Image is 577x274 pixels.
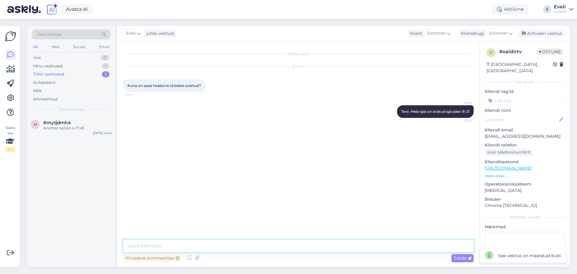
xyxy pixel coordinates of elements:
[485,88,565,95] p: Kliendi tag'id
[43,125,112,131] div: Another option is 17.45
[5,147,16,152] div: 1 / 3
[485,159,565,165] p: Klienditeekond
[50,43,61,51] div: Web
[401,109,469,114] span: Tere. Meie spa on avatud iga päev 8-21
[123,64,474,69] div: [DATE]
[485,196,565,202] p: Brauser
[58,107,85,112] span: Tiimi vestlused
[102,63,109,69] div: 1
[123,51,474,57] div: Vestlus algas
[485,181,565,187] p: Operatsioonisüsteem
[485,165,532,171] a: [URL][DOMAIN_NAME]
[485,215,565,220] div: [PERSON_NAME]
[485,142,565,148] p: Kliendi telefon
[485,148,533,156] div: Küsi telefoninumbrit
[144,30,175,37] div: juhib vestlust
[33,63,63,69] div: Minu vestlused
[518,29,564,38] div: Arhiveeri vestlus
[61,4,93,14] a: Avasta AI
[33,71,64,77] div: Tiimi vestlused
[123,254,182,262] div: Privaatne kommentaar
[33,80,55,86] div: AI Assistent
[125,92,148,97] span: 23:01
[408,30,422,37] div: Klient
[43,120,71,125] span: #mytjdmh4
[427,30,446,37] span: Estonian
[485,107,565,114] p: Kliendi nimi
[485,127,565,133] p: Kliendi email
[33,55,41,61] div: Uus
[485,202,565,209] p: Chrome [TECHNICAL_ID]
[554,5,573,14] a: EveliGOSPA
[101,55,109,61] div: 0
[485,133,565,140] p: [EMAIL_ADDRESS][DOMAIN_NAME]
[98,43,111,51] div: Email
[32,43,39,51] div: All
[127,83,201,88] span: Kuna on spaa heakorra töödeks suletud?
[490,50,493,55] span: o
[485,116,558,123] input: Lisa nimi
[33,96,58,102] div: Arhiveeritud
[554,5,567,9] div: Eveli
[537,48,563,55] span: Offline
[485,187,565,194] p: [MEDICAL_DATA]
[37,31,61,38] span: Otsi kliente
[5,31,16,42] img: Askly Logo
[485,96,565,105] input: Lisa tag
[485,173,565,179] p: Vaata edasi ...
[102,71,109,77] div: 1
[485,224,565,230] p: Märkmed
[5,125,16,152] div: Vaata siia
[72,43,87,51] div: Socials
[449,100,472,105] span: Keidi
[34,122,37,127] span: m
[126,30,136,37] span: Eveli
[487,61,553,74] div: [GEOGRAPHIC_DATA], [GEOGRAPHIC_DATA]
[459,30,484,37] div: Klienditugi
[543,5,551,14] div: E
[499,48,537,55] div: # oaldirtv
[492,4,529,15] div: Aktiivne
[454,255,471,261] span: Saada
[489,30,508,37] span: Estonian
[485,79,565,85] div: Kliendi info
[46,3,58,16] img: explore-ai
[554,9,567,14] div: GOSPA
[449,118,472,123] span: 23:02
[498,253,561,259] div: See vestlus on määratud Eveli
[33,88,42,94] div: Kõik
[93,131,112,135] div: [DATE] 21:44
